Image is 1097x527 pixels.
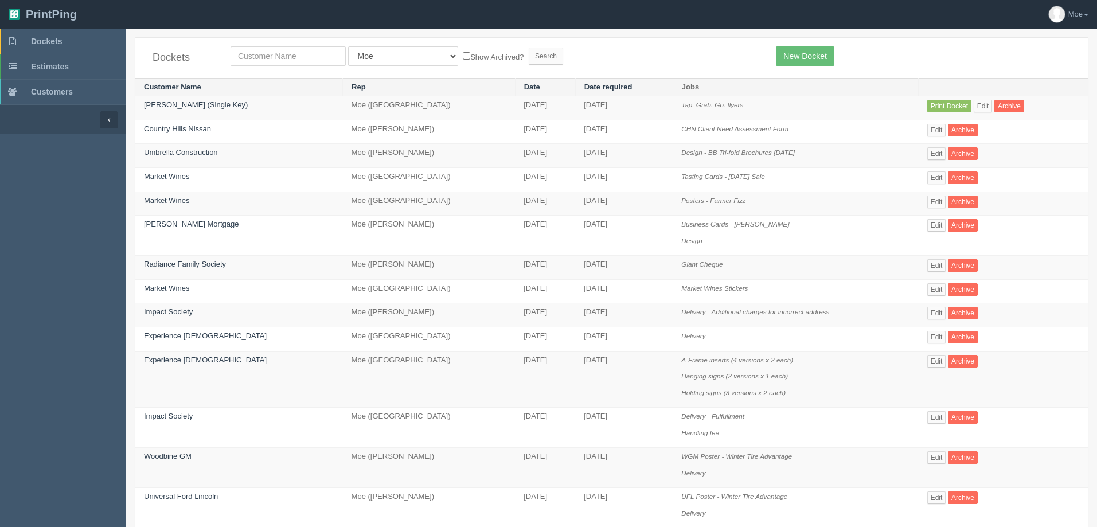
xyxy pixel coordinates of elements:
[515,216,575,256] td: [DATE]
[575,303,673,327] td: [DATE]
[681,197,745,204] i: Posters - Farmer Fizz
[681,308,829,315] i: Delivery - Additional charges for incorrect address
[343,448,516,488] td: Moe ([PERSON_NAME])
[948,331,978,343] a: Archive
[584,83,633,91] a: Date required
[927,147,946,160] a: Edit
[927,100,971,112] a: Print Docket
[144,196,189,205] a: Market Wines
[575,256,673,280] td: [DATE]
[948,219,978,232] a: Archive
[231,46,346,66] input: Customer Name
[974,100,993,112] a: Edit
[343,303,516,327] td: Moe ([PERSON_NAME])
[575,96,673,120] td: [DATE]
[948,451,978,464] a: Archive
[144,260,226,268] a: Radiance Family Society
[575,144,673,168] td: [DATE]
[681,493,787,500] i: UFL Poster - Winter Tire Advantage
[343,216,516,256] td: Moe ([PERSON_NAME])
[144,100,248,109] a: [PERSON_NAME] (Single Key)
[144,83,201,91] a: Customer Name
[681,412,744,420] i: Delivery - Fulfullment
[681,284,748,292] i: Market Wines Stickers
[144,172,189,181] a: Market Wines
[927,451,946,464] a: Edit
[144,412,193,420] a: Impact Society
[144,148,218,157] a: Umbrella Construction
[927,283,946,296] a: Edit
[515,279,575,303] td: [DATE]
[144,452,192,460] a: Woodbine GM
[948,355,978,368] a: Archive
[927,491,946,504] a: Edit
[463,50,524,63] label: Show Archived?
[927,411,946,424] a: Edit
[515,168,575,192] td: [DATE]
[515,144,575,168] td: [DATE]
[515,256,575,280] td: [DATE]
[681,452,792,460] i: WGM Poster - Winter Tire Advantage
[352,83,366,91] a: Rep
[144,220,239,228] a: [PERSON_NAME] Mortgage
[153,52,213,64] h4: Dockets
[144,492,218,501] a: Universal Ford Lincoln
[681,237,702,244] i: Design
[927,307,946,319] a: Edit
[515,192,575,216] td: [DATE]
[524,83,540,91] a: Date
[575,168,673,192] td: [DATE]
[927,355,946,368] a: Edit
[948,491,978,504] a: Archive
[343,256,516,280] td: Moe ([PERSON_NAME])
[144,331,267,340] a: Experience [DEMOGRAPHIC_DATA]
[144,284,189,292] a: Market Wines
[948,171,978,184] a: Archive
[681,173,765,180] i: Tasting Cards - [DATE] Sale
[343,408,516,448] td: Moe ([GEOGRAPHIC_DATA])
[575,448,673,488] td: [DATE]
[927,196,946,208] a: Edit
[948,411,978,424] a: Archive
[9,9,20,20] img: logo-3e63b451c926e2ac314895c53de4908e5d424f24456219fb08d385ab2e579770.png
[463,52,470,60] input: Show Archived?
[776,46,834,66] a: New Docket
[31,37,62,46] span: Dockets
[144,307,193,316] a: Impact Society
[948,147,978,160] a: Archive
[343,192,516,216] td: Moe ([GEOGRAPHIC_DATA])
[994,100,1024,112] a: Archive
[681,372,788,380] i: Hanging signs (2 versions x 1 each)
[927,331,946,343] a: Edit
[681,469,705,477] i: Delivery
[681,509,705,517] i: Delivery
[681,429,719,436] i: Handling fee
[681,260,723,268] i: Giant Cheque
[948,124,978,136] a: Archive
[681,125,788,132] i: CHN Client Need Assessment Form
[31,62,69,71] span: Estimates
[515,120,575,144] td: [DATE]
[515,408,575,448] td: [DATE]
[575,351,673,408] td: [DATE]
[343,351,516,408] td: Moe ([GEOGRAPHIC_DATA])
[927,171,946,184] a: Edit
[927,219,946,232] a: Edit
[575,120,673,144] td: [DATE]
[144,124,211,133] a: Country Hills Nissan
[948,259,978,272] a: Archive
[343,120,516,144] td: Moe ([PERSON_NAME])
[515,351,575,408] td: [DATE]
[1049,6,1065,22] img: avatar_default-7531ab5dedf162e01f1e0bb0964e6a185e93c5c22dfe317fb01d7f8cd2b1632c.jpg
[515,303,575,327] td: [DATE]
[343,96,516,120] td: Moe ([GEOGRAPHIC_DATA])
[515,327,575,351] td: [DATE]
[575,327,673,351] td: [DATE]
[575,192,673,216] td: [DATE]
[343,144,516,168] td: Moe ([PERSON_NAME])
[948,196,978,208] a: Archive
[515,96,575,120] td: [DATE]
[343,279,516,303] td: Moe ([GEOGRAPHIC_DATA])
[343,168,516,192] td: Moe ([GEOGRAPHIC_DATA])
[948,307,978,319] a: Archive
